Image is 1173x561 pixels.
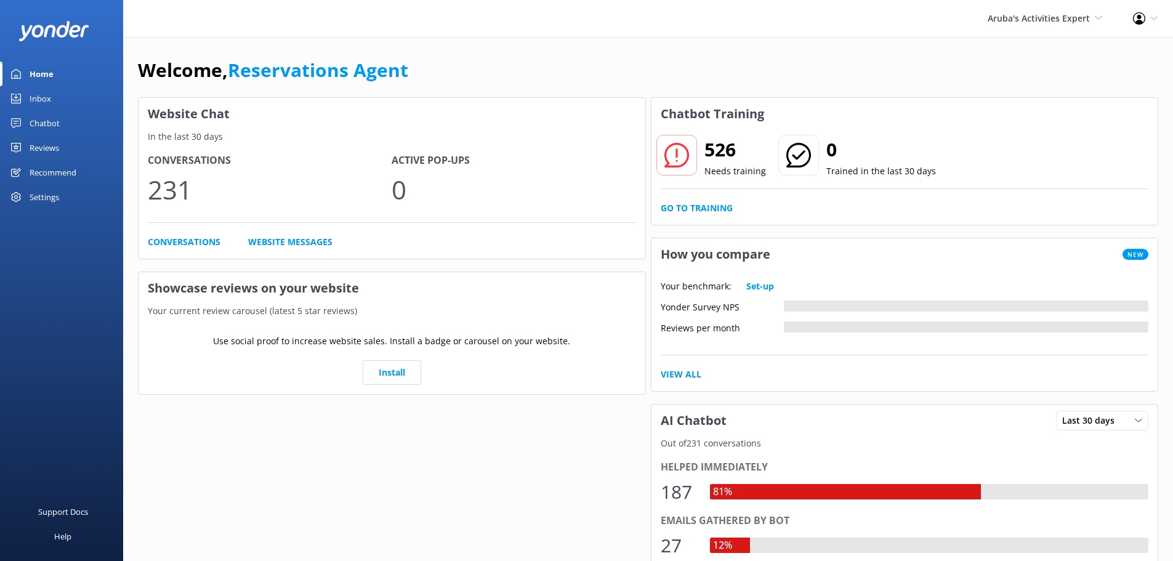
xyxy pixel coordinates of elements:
div: Yonder Survey NPS [661,301,784,312]
a: View All [661,368,701,381]
p: Use social proof to increase website sales. Install a badge or carousel on your website. [213,334,570,348]
div: Support Docs [38,499,88,524]
div: 81% [710,484,735,500]
div: Reviews [30,135,59,160]
h1: Welcome, [138,55,408,85]
a: Install [363,360,421,385]
span: Last 30 days [1062,414,1122,427]
div: Chatbot [30,111,60,135]
a: Set-up [746,280,774,293]
div: 12% [710,538,735,554]
p: Needs training [704,164,766,178]
div: Settings [30,185,59,209]
div: Reviews per month [661,321,784,333]
p: 231 [148,169,392,210]
h2: 526 [704,135,766,164]
div: 187 [661,477,698,507]
h3: AI Chatbot [651,405,736,437]
a: Website Messages [248,235,333,249]
span: New [1123,249,1148,260]
a: Reservations Agent [228,57,408,83]
h4: Conversations [148,153,392,169]
a: Go to Training [661,201,733,215]
p: Your current review carousel (latest 5 star reviews) [139,304,645,318]
div: Helped immediately [661,459,1149,475]
p: In the last 30 days [139,130,645,143]
div: Recommend [30,160,76,185]
p: Out of 231 conversations [651,437,1158,450]
div: Home [30,62,54,86]
img: yonder-white-logo.png [18,21,89,41]
p: Your benchmark: [661,280,732,293]
span: Aruba's Activities Expert [988,12,1090,24]
a: Conversations [148,235,220,249]
p: Trained in the last 30 days [826,164,936,178]
div: 27 [661,531,698,560]
p: 0 [392,169,635,210]
h2: 0 [826,135,936,164]
h3: Showcase reviews on your website [139,272,645,304]
div: Emails gathered by bot [661,513,1149,529]
div: Help [54,524,71,549]
h3: How you compare [651,238,780,270]
div: Inbox [30,86,51,111]
h3: Website Chat [139,98,645,130]
h4: Active Pop-ups [392,153,635,169]
h3: Chatbot Training [651,98,773,130]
